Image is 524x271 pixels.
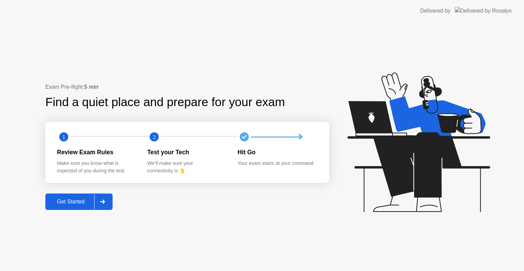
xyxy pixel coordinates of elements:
[147,160,227,174] div: We’ll make sure your connectivity is 👌
[147,148,227,157] div: Test your Tech
[237,160,317,167] div: Your exam starts at your command
[237,148,317,157] div: Hit Go
[62,134,65,140] text: 1
[45,83,329,91] div: Exam Pre-flight:
[45,194,113,210] button: Get Started
[57,148,136,157] div: Review Exam Rules
[45,93,286,111] div: Find a quiet place and prepare for your exam
[47,199,94,205] div: Get Started
[84,84,99,90] b: 5 min
[153,134,156,140] text: 2
[455,7,512,15] img: Delivered by Rosalyn
[57,160,136,174] div: Make sure you know what is expected of you during the test.
[420,7,451,15] div: Delivered by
